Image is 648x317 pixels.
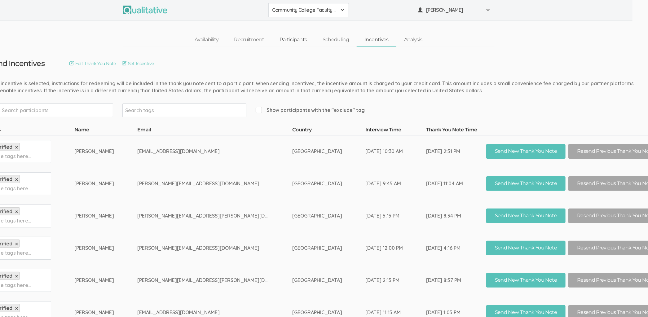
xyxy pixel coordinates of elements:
button: Send New Thank You Note [486,144,566,159]
button: Send New Thank You Note [486,273,566,288]
td: [PERSON_NAME][EMAIL_ADDRESS][DOMAIN_NAME] [137,232,292,264]
td: [DATE] 5:15 PM [365,200,426,232]
a: Edit Thank You Note [69,60,116,67]
th: Thank You Note Time [426,126,486,135]
button: Send New Thank You Note [486,209,566,223]
td: [GEOGRAPHIC_DATA] [292,232,365,264]
td: [DATE] 12:00 PM [365,232,426,264]
th: Name [74,126,137,135]
a: × [15,145,18,150]
a: × [15,306,18,311]
td: [PERSON_NAME][EMAIL_ADDRESS][PERSON_NAME][DOMAIN_NAME] [137,200,292,232]
td: [PERSON_NAME] [74,135,137,168]
th: Country [292,126,365,135]
span: Show participants with the "exclude" tag [256,107,365,114]
div: [DATE] 8:57 PM [426,277,463,284]
a: Scheduling [315,33,357,46]
td: [GEOGRAPHIC_DATA] [292,168,365,200]
td: [DATE] 10:30 AM [365,135,426,168]
button: Community College Faculty Experiences [268,3,349,17]
a: Availability [187,33,226,46]
td: [EMAIL_ADDRESS][DOMAIN_NAME] [137,135,292,168]
td: [GEOGRAPHIC_DATA] [292,135,365,168]
input: Search tags [125,106,164,114]
div: [DATE] 11:04 AM [426,180,463,187]
a: Recruitment [226,33,272,46]
a: × [15,274,18,279]
a: Incentives [357,33,396,46]
span: Community College Faculty Experiences [272,7,337,14]
td: [GEOGRAPHIC_DATA] [292,264,365,297]
td: [PERSON_NAME][EMAIL_ADDRESS][PERSON_NAME][DOMAIN_NAME] [137,264,292,297]
td: [PERSON_NAME] [74,264,137,297]
button: Send New Thank You Note [486,241,566,255]
td: [PERSON_NAME] [74,232,137,264]
td: [PERSON_NAME][EMAIL_ADDRESS][DOMAIN_NAME] [137,168,292,200]
a: Set Incentive [122,60,154,67]
div: [DATE] 4:16 PM [426,244,463,252]
td: [PERSON_NAME] [74,168,137,200]
a: Participants [272,33,315,46]
td: [DATE] 9:45 AM [365,168,426,200]
a: × [15,209,18,214]
button: [PERSON_NAME] [414,3,495,17]
a: × [15,177,18,182]
td: [DATE] 2:15 PM [365,264,426,297]
a: × [15,241,18,247]
button: Send New Thank You Note [486,176,566,191]
td: [PERSON_NAME] [74,200,137,232]
div: [DATE] 8:34 PM [426,212,463,219]
td: [GEOGRAPHIC_DATA] [292,200,365,232]
th: Email [137,126,292,135]
img: Qualitative [123,6,167,14]
iframe: Chat Widget [617,287,648,317]
span: [PERSON_NAME] [426,7,482,14]
th: Interview Time [365,126,426,135]
a: Analysis [396,33,430,46]
div: [DATE] 1:05 PM [426,309,463,316]
div: [DATE] 2:51 PM [426,148,463,155]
